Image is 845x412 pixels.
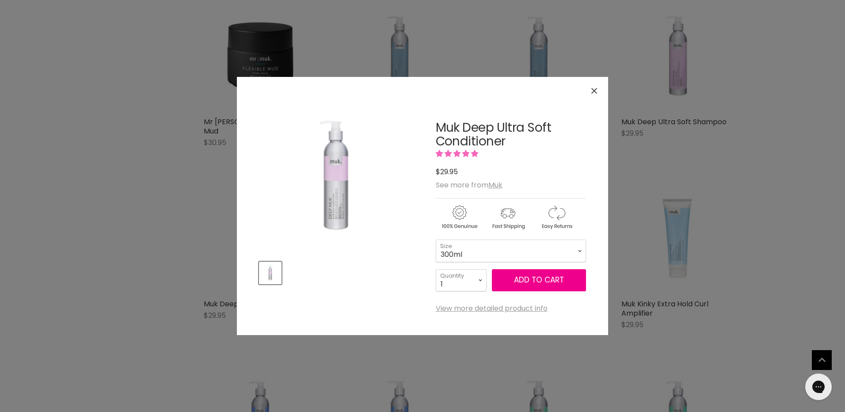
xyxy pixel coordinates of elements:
[492,269,586,291] button: Add to cart
[436,269,487,291] select: Quantity
[258,259,414,284] div: Product thumbnails
[533,204,580,231] img: returns.gif
[259,262,282,284] button: Muk Deep Ultra Soft Conditioner
[801,370,836,403] iframe: Gorgias live chat messenger
[488,180,502,190] a: Muk
[585,81,604,100] button: Close
[436,119,551,150] a: Muk Deep Ultra Soft Conditioner
[259,99,413,253] div: Muk Deep Ultra Soft Conditioner image. Click or Scroll to Zoom.
[260,263,281,283] img: Muk Deep Ultra Soft Conditioner
[436,180,502,190] span: See more from
[484,204,531,231] img: shipping.gif
[436,204,483,231] img: genuine.gif
[436,149,480,159] span: 5.00 stars
[514,275,564,285] span: Add to cart
[436,305,548,313] a: View more detailed product info
[436,167,458,177] span: $29.95
[259,99,413,253] img: Muk Deep Ultra Soft Conditioner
